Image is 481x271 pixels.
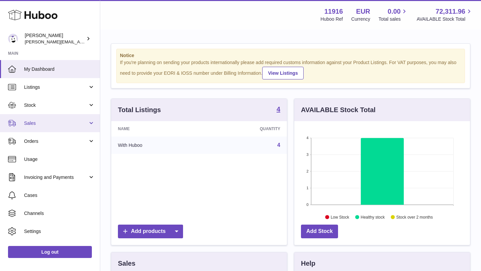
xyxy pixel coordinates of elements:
[321,16,343,22] div: Huboo Ref
[306,153,308,157] text: 3
[378,16,408,22] span: Total sales
[301,105,375,114] h3: AVAILABLE Stock Total
[111,121,204,137] th: Name
[24,84,88,90] span: Listings
[417,16,473,22] span: AVAILABLE Stock Total
[24,138,88,145] span: Orders
[301,259,315,268] h3: Help
[25,32,85,45] div: [PERSON_NAME]
[356,7,370,16] strong: EUR
[24,192,95,199] span: Cases
[24,228,95,235] span: Settings
[8,246,92,258] a: Log out
[324,7,343,16] strong: 11916
[24,66,95,72] span: My Dashboard
[396,215,433,219] text: Stock over 2 months
[24,102,88,108] span: Stock
[277,106,280,114] a: 4
[388,7,401,16] span: 0.00
[277,142,280,148] a: 4
[118,105,161,114] h3: Total Listings
[8,34,18,44] img: Katy@thewomenshealth.clinic
[111,137,204,154] td: With Huboo
[436,7,465,16] span: 72,311.96
[120,59,461,79] div: If you're planning on sending your products internationally please add required customs informati...
[306,169,308,173] text: 2
[24,120,88,126] span: Sales
[351,16,370,22] div: Currency
[24,174,88,181] span: Invoicing and Payments
[118,225,183,238] a: Add products
[331,215,349,219] text: Low Stock
[262,67,303,79] a: View Listings
[361,215,385,219] text: Healthy stock
[306,186,308,190] text: 1
[24,210,95,217] span: Channels
[277,106,280,112] strong: 4
[306,203,308,207] text: 0
[25,39,134,44] span: [PERSON_NAME][EMAIL_ADDRESS][DOMAIN_NAME]
[118,259,135,268] h3: Sales
[417,7,473,22] a: 72,311.96 AVAILABLE Stock Total
[120,52,461,59] strong: Notice
[24,156,95,163] span: Usage
[301,225,338,238] a: Add Stock
[378,7,408,22] a: 0.00 Total sales
[306,136,308,140] text: 4
[204,121,287,137] th: Quantity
